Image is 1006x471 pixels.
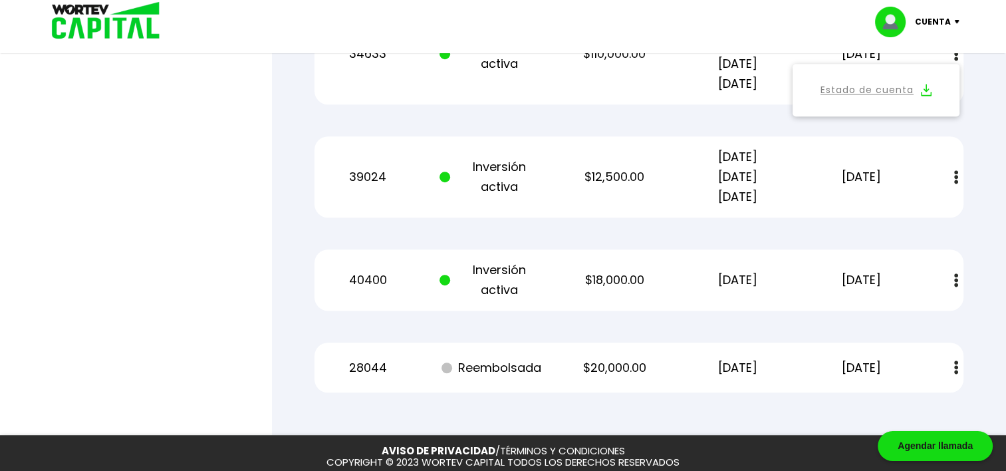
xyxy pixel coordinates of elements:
[563,167,666,187] p: $12,500.00
[878,431,993,461] div: Agendar llamada
[801,72,951,108] button: Estado de cuenta
[500,444,625,458] a: TÉRMINOS Y CONDICIONES
[820,82,914,98] a: Estado de cuenta
[563,44,666,64] p: $110,000.00
[563,358,666,378] p: $20,000.00
[809,358,913,378] p: [DATE]
[809,44,913,64] p: [DATE]
[809,167,913,187] p: [DATE]
[686,14,790,94] p: [DATE] [DATE] [DATE] [DATE]
[382,446,625,457] p: /
[316,270,420,290] p: 40400
[440,34,543,74] p: Inversión activa
[951,20,969,24] img: icon-down
[809,270,913,290] p: [DATE]
[915,12,951,32] p: Cuenta
[875,7,915,37] img: profile-image
[686,270,790,290] p: [DATE]
[316,44,420,64] p: 34633
[686,358,790,378] p: [DATE]
[440,260,543,300] p: Inversión activa
[316,167,420,187] p: 39024
[686,147,790,207] p: [DATE] [DATE] [DATE]
[440,358,543,378] p: Reembolsada
[382,444,495,458] a: AVISO DE PRIVACIDAD
[563,270,666,290] p: $18,000.00
[326,457,680,468] p: COPYRIGHT © 2023 WORTEV CAPITAL TODOS LOS DERECHOS RESERVADOS
[440,157,543,197] p: Inversión activa
[316,358,420,378] p: 28044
